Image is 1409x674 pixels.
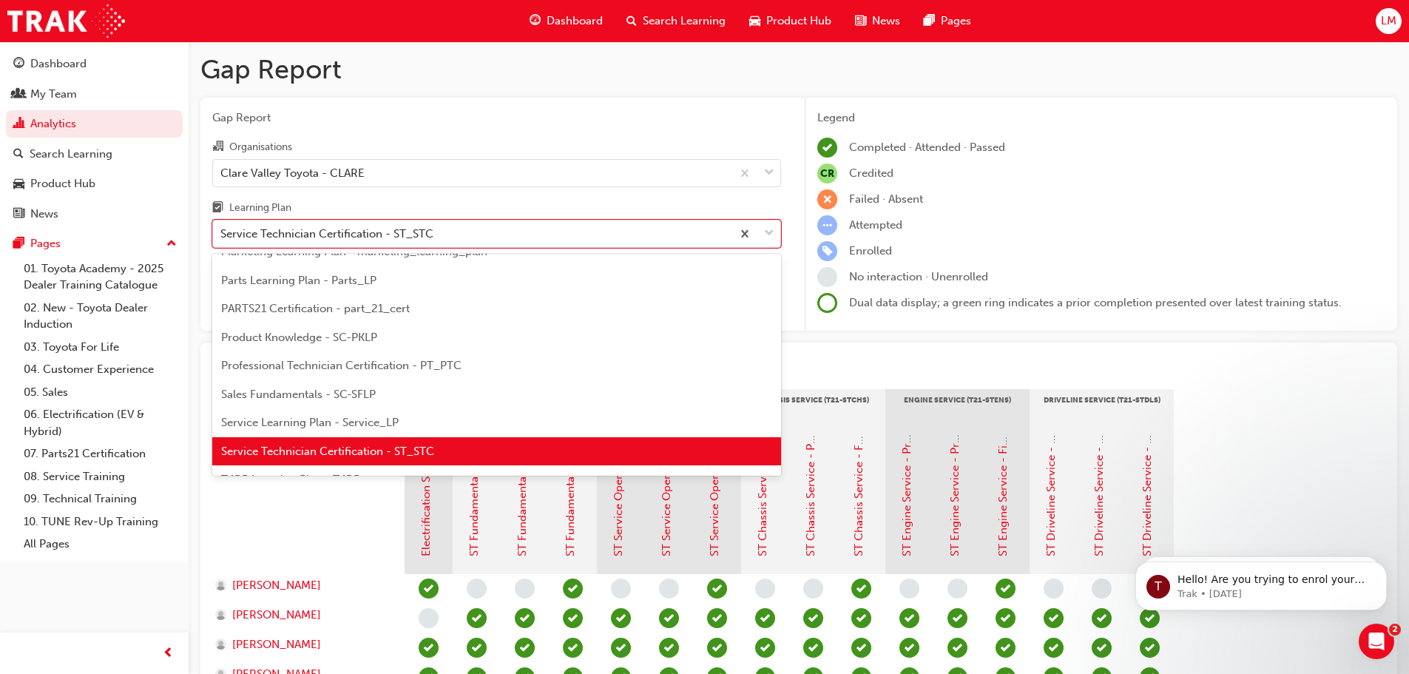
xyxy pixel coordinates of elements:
span: pages-icon [924,12,935,30]
span: 2 [1389,624,1401,636]
a: search-iconSearch Learning [615,6,737,36]
span: Service Learning Plan - Service_LP [221,416,399,429]
span: T4BP Learning Plan - T4BP [221,473,360,486]
span: search-icon [626,12,637,30]
span: learningRecordVerb_COMPLETE-icon [611,638,631,658]
div: My Team [30,86,77,103]
div: Pages [30,235,61,252]
a: ST Chassis Service - Pre-Course Assessment [804,328,817,556]
span: PARTS21 Certification - part_21_cert [221,302,410,315]
span: learningRecordVerb_COMPLETE-icon [899,608,919,628]
a: All Pages [18,533,183,556]
span: learningRecordVerb_COMPLETE-icon [947,608,967,628]
span: null-icon [817,164,837,183]
span: learningRecordVerb_COMPLETE-icon [755,608,775,628]
span: Sales Fundamentals - SC-SFLP [221,388,376,401]
div: Organisations [229,140,292,155]
span: down-icon [764,224,774,243]
a: Analytics [6,110,183,138]
a: ST Chassis Service - Pre-Read [756,402,769,556]
span: learningRecordVerb_NONE-icon [611,579,631,599]
span: learningRecordVerb_NONE-icon [467,579,487,599]
span: learningRecordVerb_COMPLETE-icon [611,608,631,628]
a: 03. Toyota For Life [18,336,183,359]
a: 07. Parts21 Certification [18,442,183,465]
a: My Team [6,81,183,108]
a: Dashboard [6,50,183,78]
span: Failed · Absent [849,192,923,206]
span: learningRecordVerb_COMPLETE-icon [1044,638,1064,658]
a: ST Driveline Service - Final Assessment [1141,357,1154,556]
span: up-icon [166,235,177,254]
span: Dashboard [547,13,603,30]
a: Product Hub [6,170,183,198]
span: learningplan-icon [212,202,223,215]
div: Legend [817,109,1385,127]
img: Trak [7,4,125,38]
span: learningRecordVerb_COMPLETE-icon [817,138,837,158]
span: learningRecordVerb_NONE-icon [659,579,679,599]
a: News [6,200,183,228]
span: car-icon [13,178,24,191]
span: learningRecordVerb_COMPLETE-icon [707,638,727,658]
a: 01. Toyota Academy - 2025 Dealer Training Catalogue [18,257,183,297]
span: learningRecordVerb_ATTEMPT-icon [817,215,837,235]
iframe: Intercom live chat [1359,624,1394,659]
span: learningRecordVerb_COMPLETE-icon [899,638,919,658]
span: learningRecordVerb_NONE-icon [1044,579,1064,599]
a: 08. Service Training [18,465,183,488]
span: learningRecordVerb_FAIL-icon [817,189,837,209]
button: DashboardMy TeamAnalyticsSearch LearningProduct HubNews [6,47,183,230]
a: [PERSON_NAME] [215,636,391,653]
span: No interaction · Unenrolled [849,270,988,283]
span: learningRecordVerb_COMPLETE-icon [419,638,439,658]
a: guage-iconDashboard [518,6,615,36]
button: Pages [6,230,183,257]
span: learningRecordVerb_NONE-icon [419,608,439,628]
span: learningRecordVerb_COMPLETE-icon [707,608,727,628]
a: 05. Sales [18,381,183,404]
span: Parts Learning Plan - Parts_LP [221,274,376,287]
span: Completed · Attended · Passed [849,141,1005,154]
span: learningRecordVerb_COMPLETE-icon [803,608,823,628]
span: learningRecordVerb_COMPLETE-icon [467,608,487,628]
span: learningRecordVerb_COMPLETE-icon [659,608,679,628]
a: 09. Technical Training [18,488,183,510]
div: Product Hub [30,175,95,192]
a: ST Chassis Service - Final Assessment [852,363,865,556]
a: ST Driveline Service - Pre-Read [1044,396,1058,556]
span: learningRecordVerb_COMPLETE-icon [803,638,823,658]
span: learningRecordVerb_COMPLETE-icon [996,638,1016,658]
span: learningRecordVerb_COMPLETE-icon [707,579,727,599]
span: Credited [849,166,893,180]
a: ST Engine Service - Pre-Read [900,406,913,556]
div: Chassis Service (T21-STCHS) [741,389,885,426]
div: Learning Plan [229,200,291,215]
span: learningRecordVerb_COMPLETE-icon [996,579,1016,599]
span: learningRecordVerb_NONE-icon [817,267,837,287]
span: learningRecordVerb_COMPLETE-icon [947,638,967,658]
span: Product Knowledge - SC-PKLP [221,331,377,344]
span: learningRecordVerb_NONE-icon [755,579,775,599]
span: organisation-icon [212,141,223,154]
span: prev-icon [163,644,174,663]
h1: Gap Report [200,53,1397,86]
span: learningRecordVerb_COMPLETE-icon [1044,608,1064,628]
span: Search Learning [643,13,726,30]
span: down-icon [764,164,774,183]
button: LM [1376,8,1402,34]
span: learningRecordVerb_NONE-icon [1092,579,1112,599]
span: News [872,13,900,30]
span: learningRecordVerb_COMPLETE-icon [515,608,535,628]
span: [PERSON_NAME] [232,577,321,594]
div: Dashboard [30,55,87,73]
a: [PERSON_NAME] [215,607,391,624]
span: guage-icon [530,12,541,30]
iframe: Intercom notifications message [1113,530,1409,634]
span: learningRecordVerb_COMPLETE-icon [996,608,1016,628]
span: people-icon [13,88,24,101]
